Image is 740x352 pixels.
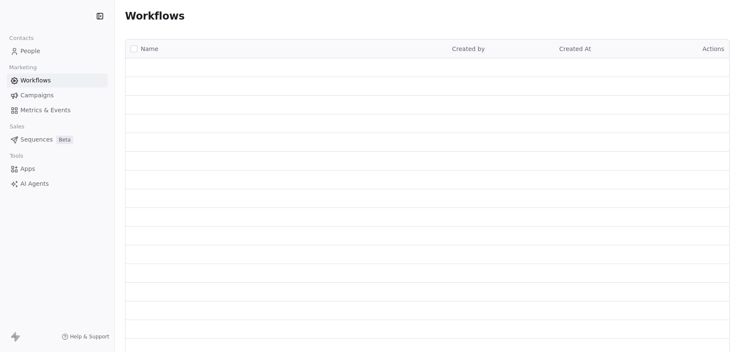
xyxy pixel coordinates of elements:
a: Workflows [7,74,108,88]
span: Marketing [6,61,40,74]
span: Campaigns [20,91,54,100]
a: Help & Support [62,333,109,340]
span: Workflows [125,10,185,22]
span: Apps [20,165,35,173]
a: Apps [7,162,108,176]
span: Sales [6,120,28,133]
span: Metrics & Events [20,106,71,115]
a: Campaigns [7,88,108,102]
span: Created At [559,45,591,52]
a: SequencesBeta [7,133,108,147]
a: AI Agents [7,177,108,191]
span: AI Agents [20,179,49,188]
span: Tools [6,150,27,162]
span: Workflows [20,76,51,85]
span: Contacts [6,32,37,45]
span: Help & Support [70,333,109,340]
span: People [20,47,40,56]
a: People [7,44,108,58]
span: Sequences [20,135,53,144]
span: Name [141,45,158,54]
a: Metrics & Events [7,103,108,117]
span: Created by [452,45,485,52]
span: Actions [703,45,724,52]
span: Beta [56,136,73,144]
